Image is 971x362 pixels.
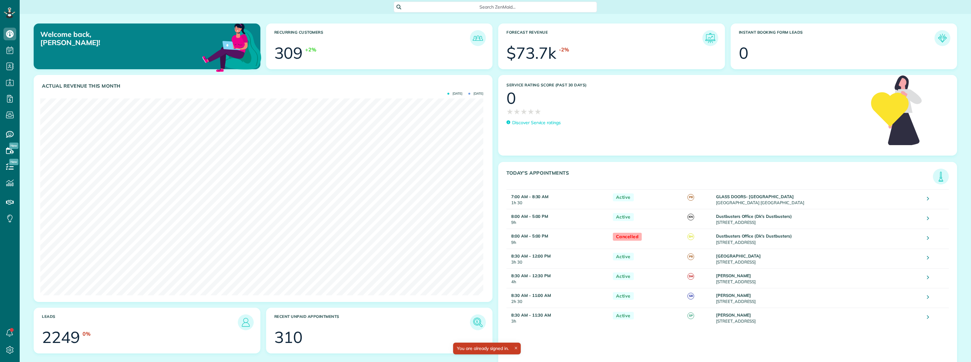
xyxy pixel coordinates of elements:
span: ★ [520,106,527,117]
strong: 8:30 AM - 11:00 AM [511,293,551,298]
div: +2% [305,46,316,53]
h3: Actual Revenue this month [42,83,486,89]
strong: 7:00 AM - 8:30 AM [511,194,548,199]
span: [DATE] [447,92,462,95]
span: ★ [506,106,513,117]
img: icon_recurring_customers-cf858462ba22bcd05b5a5880d41d6543d210077de5bb9ebc9590e49fd87d84ed.png [472,32,484,44]
span: SB [687,293,694,299]
strong: Dustbusters Office (Dk's Dustbusters) [716,233,792,238]
img: icon_leads-1bed01f49abd5b7fead27621c3d59655bb73ed531f8eeb49469d10e621d6b896.png [239,316,252,329]
h3: Service Rating score (past 30 days) [506,83,864,87]
span: ★ [527,106,534,117]
div: 2249 [42,329,80,345]
span: New [9,143,18,149]
h3: Instant Booking Form Leads [739,30,935,46]
img: icon_todays_appointments-901f7ab196bb0bea1936b74009e4eb5ffbc2d2711fa7634e0d609ed5ef32b18b.png [934,170,947,183]
td: [STREET_ADDRESS] [714,268,922,288]
div: You are already signed in. [453,343,521,354]
td: 1h 30 [506,190,610,209]
img: dashboard_welcome-42a62b7d889689a78055ac9021e634bf52bae3f8056760290aed330b23ab8690.png [201,16,263,78]
div: 0% [83,330,90,338]
strong: 8:30 AM - 11:30 AM [511,312,551,318]
td: 9h [506,209,610,229]
td: 3h [506,308,610,327]
div: $73.7k [506,45,556,61]
span: SP [687,312,694,319]
strong: [GEOGRAPHIC_DATA] [716,253,761,258]
strong: 8:30 AM - 12:00 PM [511,253,551,258]
p: Welcome back, [PERSON_NAME]! [40,30,190,47]
img: icon_form_leads-04211a6a04a5b2264e4ee56bc0799ec3eb69b7e499cbb523a139df1d13a81ae0.png [936,32,949,44]
h3: Recurring Customers [274,30,470,46]
img: icon_unpaid_appointments-47b8ce3997adf2238b356f14209ab4cced10bd1f174958f3ca8f1d0dd7fffeee.png [472,316,484,329]
div: 310 [274,329,303,345]
strong: [PERSON_NAME] [716,293,751,298]
strong: 8:00 AM - 5:00 PM [511,214,548,219]
td: [GEOGRAPHIC_DATA] [GEOGRAPHIC_DATA] [714,190,922,209]
div: 0 [739,45,748,61]
span: SM [687,273,694,280]
td: [STREET_ADDRESS] [714,209,922,229]
span: KN [687,214,694,220]
span: New [9,159,18,165]
span: PB [687,194,694,201]
span: Active [613,312,634,320]
td: 3h 30 [506,249,610,268]
span: ★ [513,106,520,117]
strong: Dustbusters Office (Dk's Dustbusters) [716,214,792,219]
td: [STREET_ADDRESS] [714,249,922,268]
div: -2% [559,46,569,53]
td: [STREET_ADDRESS] [714,288,922,308]
a: Discover Service ratings [506,119,561,126]
h3: Forecast Revenue [506,30,702,46]
span: SH [687,233,694,240]
td: 4h [506,268,610,288]
span: Active [613,292,634,300]
strong: GLASS DOORS- [GEOGRAPHIC_DATA] [716,194,794,199]
span: ★ [534,106,541,117]
span: Active [613,213,634,221]
td: 9h [506,229,610,249]
span: Active [613,193,634,201]
strong: 8:30 AM - 12:30 PM [511,273,551,278]
td: [STREET_ADDRESS] [714,229,922,249]
img: icon_forecast_revenue-8c13a41c7ed35a8dcfafea3cbb826a0462acb37728057bba2d056411b612bbbe.png [704,32,717,44]
strong: [PERSON_NAME] [716,273,751,278]
div: 0 [506,90,516,106]
h3: Today's Appointments [506,170,933,184]
div: 309 [274,45,303,61]
span: Active [613,272,634,280]
h3: Leads [42,314,238,330]
span: PB [687,253,694,260]
span: [DATE] [468,92,483,95]
td: [STREET_ADDRESS] [714,308,922,327]
span: Cancelled [613,233,642,241]
strong: 8:00 AM - 5:00 PM [511,233,548,238]
span: Active [613,253,634,261]
p: Discover Service ratings [512,119,561,126]
td: 2h 30 [506,288,610,308]
strong: [PERSON_NAME] [716,312,751,318]
h3: Recent unpaid appointments [274,314,470,330]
